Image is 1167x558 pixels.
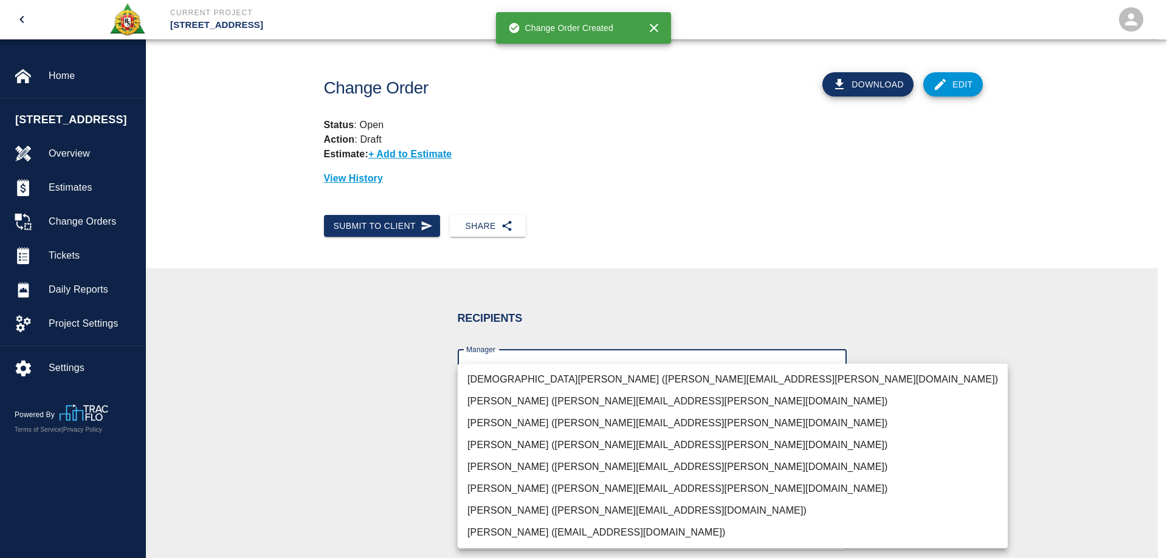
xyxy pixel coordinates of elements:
li: [DEMOGRAPHIC_DATA][PERSON_NAME] ([PERSON_NAME][EMAIL_ADDRESS][PERSON_NAME][DOMAIN_NAME]) [458,369,1008,390]
li: [PERSON_NAME] ([PERSON_NAME][EMAIL_ADDRESS][PERSON_NAME][DOMAIN_NAME]) [458,390,1008,412]
li: [PERSON_NAME] ([EMAIL_ADDRESS][DOMAIN_NAME]) [458,522,1008,543]
li: [PERSON_NAME] ([PERSON_NAME][EMAIL_ADDRESS][PERSON_NAME][DOMAIN_NAME]) [458,478,1008,500]
li: [PERSON_NAME] ([PERSON_NAME][EMAIL_ADDRESS][DOMAIN_NAME]) [458,500,1008,522]
div: Change Order Created [508,17,613,39]
li: [PERSON_NAME] ([PERSON_NAME][EMAIL_ADDRESS][PERSON_NAME][DOMAIN_NAME]) [458,412,1008,434]
li: [PERSON_NAME] ([PERSON_NAME][EMAIL_ADDRESS][PERSON_NAME][DOMAIN_NAME]) [458,456,1008,478]
li: [PERSON_NAME] ([PERSON_NAME][EMAIL_ADDRESS][PERSON_NAME][DOMAIN_NAME]) [458,434,1008,456]
iframe: Chat Widget [1106,500,1167,558]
